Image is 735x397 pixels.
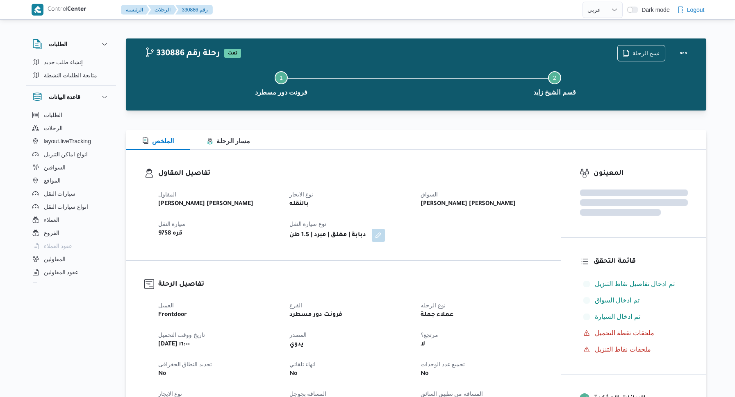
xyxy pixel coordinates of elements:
[67,7,86,13] b: Center
[32,92,109,102] button: قاعدة البيانات
[421,390,483,397] span: المسافه من تطبيق السائق
[32,4,43,16] img: X8yXhbKr1z7QwAAAABJRU5ErkJggg==
[49,39,67,49] h3: الطلبات
[158,221,186,227] span: سيارة النقل
[595,279,675,289] span: تم ادخال تفاصيل نفاط التنزيل
[44,57,83,67] span: إنشاء طلب جديد
[289,199,309,209] b: بالنقله
[675,45,692,61] button: Actions
[158,199,253,209] b: [PERSON_NAME] [PERSON_NAME]
[595,329,654,336] span: ملحقات نقطة التحميل
[158,279,542,290] h3: تفاصيل الرحلة
[580,294,688,307] button: تم ادخال السواق
[44,215,59,225] span: العملاء
[29,239,113,253] button: عقود العملاء
[121,5,150,15] button: الرئيسيه
[421,332,438,338] span: مرتجع؟
[145,61,418,104] button: فرونت دور مسطرد
[289,332,307,338] span: المصدر
[224,49,241,58] span: تمت
[674,2,708,18] button: Logout
[595,280,675,287] span: تم ادخال تفاصيل نفاط التنزيل
[44,228,59,238] span: الفروع
[29,56,113,69] button: إنشاء طلب جديد
[289,302,302,309] span: الفرع
[158,310,187,320] b: Frontdoor
[289,191,314,198] span: نوع الايجار
[158,332,205,338] span: تاريخ ووقت التحميل
[595,346,651,353] span: ملحقات نقاط التنزيل
[617,45,665,61] button: نسخ الرحلة
[44,110,62,120] span: الطلبات
[175,5,213,15] button: 330886 رقم
[29,148,113,161] button: انواع اماكن التنزيل
[638,7,669,13] span: Dark mode
[158,302,174,309] span: العميل
[44,162,66,172] span: السواقين
[29,266,113,279] button: عقود المقاولين
[553,74,556,81] span: 2
[29,161,113,174] button: السواقين
[44,123,63,133] span: الرحلات
[289,310,342,320] b: فرونت دور مسطرد
[44,136,91,146] span: layout.liveTracking
[142,138,174,144] span: الملخص
[145,49,220,59] h2: 330886 رحلة رقم
[421,369,428,379] b: No
[29,174,113,187] button: المواقع
[158,390,182,397] span: نوع الايجار
[421,191,438,198] span: السواق
[29,213,113,226] button: العملاء
[29,108,113,122] button: الطلبات
[158,369,166,379] b: No
[29,279,113,292] button: اجهزة التليفون
[421,361,465,368] span: تجميع عدد الوحدات
[29,69,113,82] button: متابعة الطلبات النشطة
[421,340,425,350] b: لا
[687,5,705,15] span: Logout
[44,267,79,277] span: عقود المقاولين
[228,51,237,56] b: تمت
[595,313,640,320] span: تم ادخال السيارة
[421,310,453,320] b: عملاء جملة
[29,122,113,135] button: الرحلات
[158,361,212,368] span: تحديد النطاق الجغرافى
[595,312,640,322] span: تم ادخال السيارة
[158,229,182,239] b: قره 9758
[29,187,113,200] button: سيارات النقل
[44,149,88,159] span: انواع اماكن التنزيل
[421,302,446,309] span: نوع الرحله
[148,5,177,15] button: الرحلات
[44,202,89,212] span: انواع سيارات النقل
[289,221,327,227] span: نوع سيارة النقل
[158,191,176,198] span: المقاول
[595,295,639,305] span: تم ادخال السواق
[32,39,109,49] button: الطلبات
[421,199,516,209] b: [PERSON_NAME] [PERSON_NAME]
[29,200,113,213] button: انواع سيارات النقل
[255,88,308,97] span: فرونت دور مسطرد
[580,343,688,356] button: ملحقات نقاط التنزيل
[44,280,78,290] span: اجهزة التليفون
[289,230,366,240] b: دبابة | مغلق | مبرد | 1.5 طن
[44,189,76,198] span: سيارات النقل
[594,168,688,179] h3: المعينون
[595,328,654,338] span: ملحقات نقطة التحميل
[580,277,688,291] button: تم ادخال تفاصيل نفاط التنزيل
[26,108,116,286] div: قاعدة البيانات
[289,340,304,350] b: يدوي
[580,310,688,323] button: تم ادخال السيارة
[289,361,316,368] span: انهاء تلقائي
[418,61,692,104] button: قسم الشيخ زايد
[49,92,81,102] h3: قاعدة البيانات
[595,345,651,354] span: ملحقات نقاط التنزيل
[289,369,297,379] b: No
[207,138,250,144] span: مسار الرحلة
[44,254,66,264] span: المقاولين
[44,176,61,185] span: المواقع
[280,74,283,81] span: 1
[580,327,688,340] button: ملحقات نقطة التحميل
[158,168,542,179] h3: تفاصيل المقاول
[29,253,113,266] button: المقاولين
[633,48,660,58] span: نسخ الرحلة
